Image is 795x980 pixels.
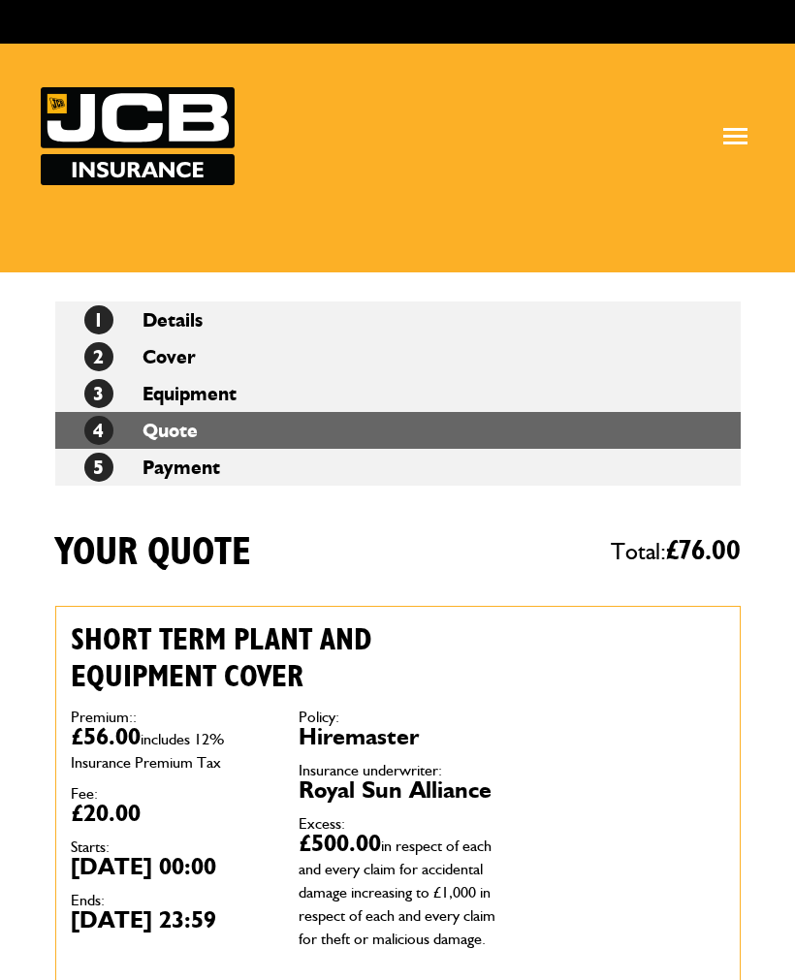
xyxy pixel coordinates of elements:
[84,453,113,482] span: 5
[41,87,235,185] a: JCB Insurance Services
[611,529,741,574] span: Total:
[71,802,270,825] dd: £20.00
[71,725,270,772] dd: £56.00
[84,379,113,408] span: 3
[84,382,237,405] a: 3Equipment
[299,778,497,802] dd: Royal Sun Alliance
[55,412,741,449] li: Quote
[84,416,113,445] span: 4
[71,908,270,932] dd: [DATE] 23:59
[71,893,270,908] dt: Ends:
[71,710,270,725] dt: Premium::
[299,710,497,725] dt: Policy:
[299,816,497,832] dt: Excess:
[84,308,203,332] a: 1Details
[71,786,270,802] dt: Fee:
[299,837,495,948] span: in respect of each and every claim for accidental damage increasing to £1,000 in respect of each ...
[71,730,224,772] span: includes 12% Insurance Premium Tax
[41,87,235,185] img: JCB Insurance Services logo
[71,621,497,696] h2: Short term plant and equipment cover
[299,832,497,948] dd: £500.00
[84,305,113,334] span: 1
[55,449,741,486] li: Payment
[84,345,196,368] a: 2Cover
[71,855,270,878] dd: [DATE] 00:00
[299,763,497,778] dt: Insurance underwriter:
[71,839,270,855] dt: Starts:
[84,342,113,371] span: 2
[55,529,251,576] h1: Your quote
[666,537,741,565] span: £
[299,725,497,748] dd: Hiremaster
[679,537,741,565] span: 76.00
